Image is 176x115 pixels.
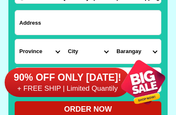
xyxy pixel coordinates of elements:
input: Input address [15,10,161,35]
select: Select district [64,39,112,64]
select: Select commune [112,39,161,64]
h6: + FREE SHIP | Limited Quantily [5,84,130,93]
h6: 90% OFF ONLY [DATE]! [5,72,130,84]
select: Select province [15,39,64,64]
